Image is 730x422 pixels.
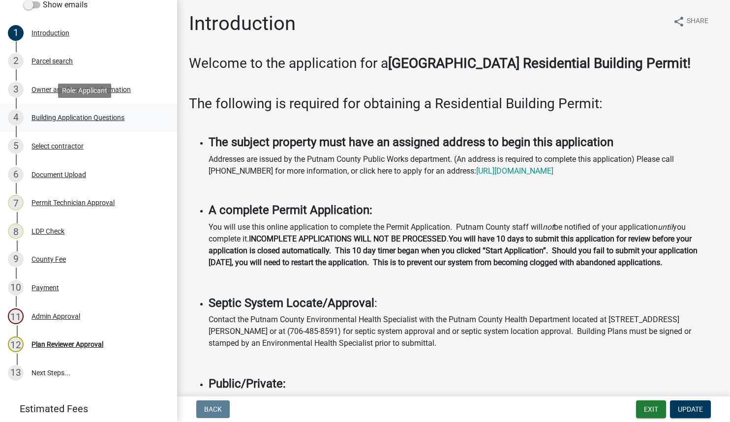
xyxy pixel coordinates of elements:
p: You will use this online application to complete the Permit Application. Putnam County staff will... [209,221,718,269]
div: 8 [8,223,24,239]
a: [URL][DOMAIN_NAME] [476,166,553,176]
div: 6 [8,167,24,182]
strong: Septic System Locate/Approval [209,296,374,310]
span: Share [687,16,708,28]
div: Owner and Property Information [31,86,131,93]
div: Admin Approval [31,313,80,320]
i: until [658,222,673,232]
div: Introduction [31,30,69,36]
button: Back [196,400,230,418]
div: 9 [8,251,24,267]
strong: A complete Permit Application: [209,203,372,217]
div: Parcel search [31,58,73,64]
div: 3 [8,82,24,97]
div: 11 [8,308,24,324]
div: 5 [8,138,24,154]
div: 1 [8,25,24,41]
div: 13 [8,365,24,381]
div: County Fee [31,256,66,263]
h3: The following is required for obtaining a Residential Building Permit: [189,95,718,112]
strong: The subject property must have an assigned address to begin this application [209,135,613,149]
div: LDP Check [31,228,64,235]
p: Contact the Putnam County Environmental Health Specialist with the Putnam County Health Departmen... [209,314,718,349]
h3: Welcome to the application for a [189,55,718,72]
div: Payment [31,284,59,291]
strong: [GEOGRAPHIC_DATA] Residential Building Permit! [388,55,691,71]
strong: INCOMPLETE APPLICATIONS WILL NOT BE PROCESSED [249,234,447,243]
div: Plan Reviewer Approval [31,341,103,348]
button: Update [670,400,711,418]
span: Update [678,405,703,413]
div: 7 [8,195,24,211]
span: Back [204,405,222,413]
div: 4 [8,110,24,125]
div: Document Upload [31,171,86,178]
i: share [673,16,685,28]
h4: : [209,296,718,310]
div: 10 [8,280,24,296]
strong: You will have 10 days to submit this application for review before your application is closed aut... [209,234,698,267]
h1: Introduction [189,12,296,35]
div: Select contractor [31,143,84,150]
div: Role: Applicant [58,84,111,98]
i: not [543,222,554,232]
button: shareShare [665,12,716,31]
div: Building Application Questions [31,114,124,121]
div: 12 [8,336,24,352]
a: Estimated Fees [8,399,161,419]
div: 2 [8,53,24,69]
button: Exit [636,400,666,418]
div: Permit Technician Approval [31,199,115,206]
strong: Public/Private: [209,377,286,391]
p: Addresses are issued by the Putnam County Public Works department. (An address is required to com... [209,153,718,177]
